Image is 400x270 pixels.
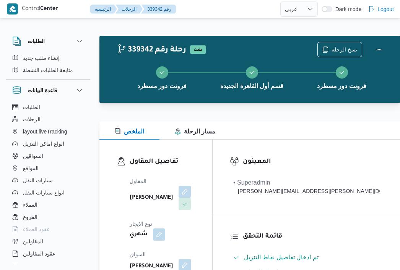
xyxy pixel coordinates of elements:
span: تم ادخال تفاصيل نفاط التنزيل [244,254,319,260]
b: Center [40,6,58,12]
button: قاعدة البيانات [12,86,84,95]
span: نوع الايجار [130,221,152,227]
span: سيارات النقل [23,176,53,185]
div: قاعدة البيانات [6,101,90,266]
b: تمت [193,48,202,52]
button: layout.liveTracking [9,125,87,138]
span: فرونت دور مسطرد [317,82,366,91]
button: Actions [371,42,387,57]
span: السواقين [23,151,43,161]
span: المقاولين [23,237,43,246]
button: المواقع [9,162,87,174]
div: [PERSON_NAME][EMAIL_ADDRESS][PERSON_NAME][DOMAIN_NAME] [233,187,380,195]
button: 339342 رقم [141,5,176,14]
button: سيارات النقل [9,174,87,186]
svg: Step 3 is complete [339,69,345,76]
span: الفروع [23,212,37,222]
span: متابعة الطلبات النشطة [23,66,73,75]
img: X8yXhbKr1z7QwAAAABJRU5ErkJggg== [7,3,18,14]
span: Dark mode [332,6,361,12]
button: المقاولين [9,235,87,247]
b: [PERSON_NAME] [130,193,173,202]
span: قسم أول القاهرة الجديدة [220,82,283,91]
button: فرونت دور مسطرد [117,57,207,97]
span: layout.liveTracking [23,127,67,136]
span: الرحلات [23,115,41,124]
button: قسم أول القاهرة الجديدة [207,57,297,97]
span: نسخ الرحلة [332,45,357,54]
b: شهري [130,230,148,239]
span: تمت [190,45,206,54]
span: تم ادخال تفاصيل نفاط التنزيل [244,253,319,262]
span: إنشاء طلب جديد [23,53,60,63]
iframe: chat widget [8,239,32,262]
span: انواع اماكن التنزيل [23,139,64,148]
span: • Superadmin mohamed.nabil@illa.com.eg [233,178,380,195]
span: انواع سيارات النقل [23,188,65,197]
svg: Step 2 is complete [249,69,255,76]
span: Logout [377,5,394,14]
button: الرحلات [9,113,87,125]
span: مسار الرحلة [175,128,215,135]
h3: المعينون [243,157,383,167]
h3: قاعدة البيانات [28,86,57,95]
span: الطلبات [23,103,40,112]
button: الطلبات [9,101,87,113]
button: انواع سيارات النقل [9,186,87,199]
div: • Superadmin [233,178,380,187]
span: عقود العملاء [23,225,50,234]
span: السواق [130,251,146,257]
button: العملاء [9,199,87,211]
button: إنشاء طلب جديد [9,52,87,64]
button: الطلبات [12,37,84,46]
button: الرئيسيه [90,5,117,14]
button: انواع اماكن التنزيل [9,138,87,150]
button: Logout [365,2,397,17]
button: السواقين [9,150,87,162]
h3: تفاصيل المقاول [130,157,195,167]
svg: Step 1 is complete [159,69,165,76]
div: الطلبات [6,52,90,79]
span: عقود المقاولين [23,249,55,258]
button: تم ادخال تفاصيل نفاط التنزيل [230,251,383,264]
button: الرحلات [115,5,143,14]
h3: الطلبات [28,37,45,46]
span: المواقع [23,164,39,173]
h3: قائمة التحقق [243,231,383,242]
button: عقود المقاولين [9,247,87,260]
button: الفروع [9,211,87,223]
button: متابعة الطلبات النشطة [9,64,87,76]
span: المقاول [130,178,146,184]
span: الملخص [115,128,144,135]
span: العملاء [23,200,37,209]
button: نسخ الرحلة [317,42,362,57]
h2: 339342 رحلة رقم [117,45,186,55]
span: فرونت دور مسطرد [137,82,187,91]
button: فرونت دور مسطرد [297,57,387,97]
button: عقود العملاء [9,223,87,235]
